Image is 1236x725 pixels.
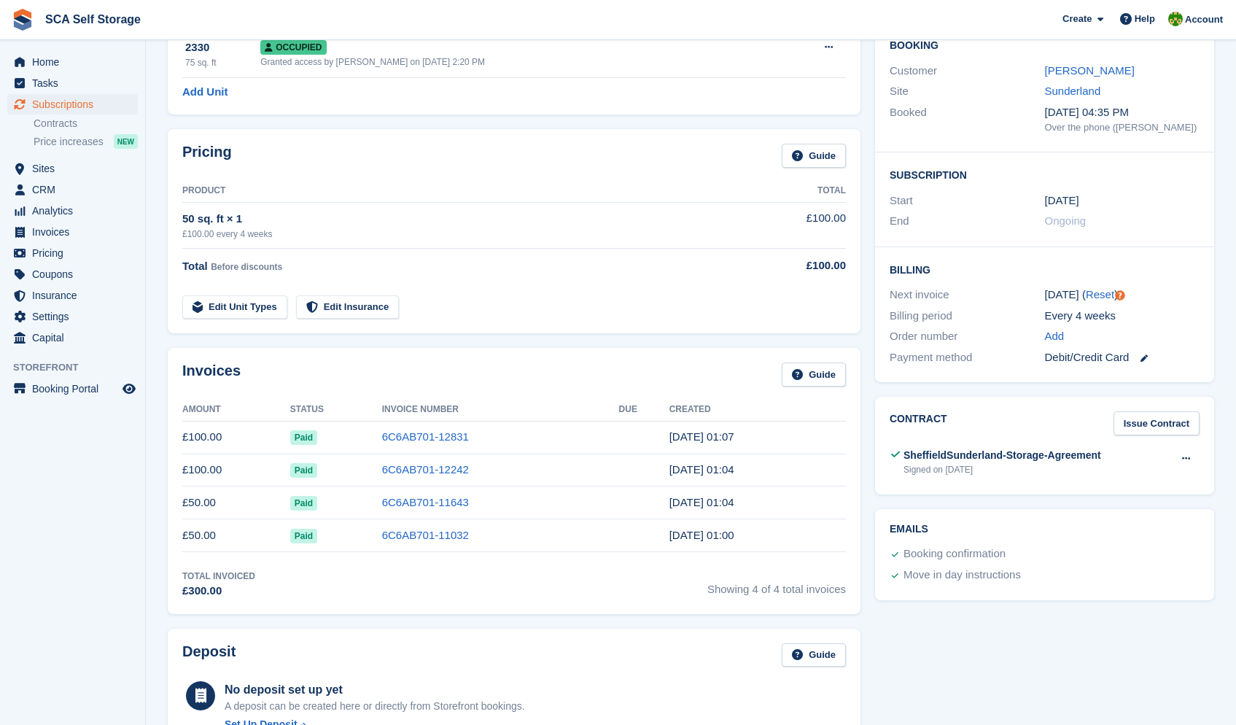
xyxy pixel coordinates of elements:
[1168,12,1183,26] img: Sam Chapman
[382,496,469,508] a: 6C6AB701-11643
[1113,411,1200,435] a: Issue Contract
[890,83,1045,100] div: Site
[290,398,382,422] th: Status
[290,529,317,543] span: Paid
[903,463,1101,476] div: Signed on [DATE]
[669,496,734,508] time: 2025-07-11 00:04:27 UTC
[182,486,290,519] td: £50.00
[890,193,1045,209] div: Start
[182,583,255,600] div: £300.00
[7,379,138,399] a: menu
[290,496,317,511] span: Paid
[7,201,138,221] a: menu
[32,73,120,93] span: Tasks
[296,295,400,319] a: Edit Insurance
[260,55,776,69] div: Granted access by [PERSON_NAME] on [DATE] 2:20 PM
[1045,308,1200,325] div: Every 4 weeks
[782,144,846,168] a: Guide
[744,257,846,274] div: £100.00
[903,546,1006,563] div: Booking confirmation
[707,570,846,600] span: Showing 4 of 4 total invoices
[1062,12,1092,26] span: Create
[1185,12,1223,27] span: Account
[120,380,138,398] a: Preview store
[182,643,236,667] h2: Deposit
[7,52,138,72] a: menu
[32,285,120,306] span: Insurance
[211,262,282,272] span: Before discounts
[1045,328,1065,345] a: Add
[744,179,846,203] th: Total
[669,430,734,443] time: 2025-09-05 00:07:58 UTC
[32,222,120,242] span: Invoices
[1045,193,1079,209] time: 2025-06-13 00:00:00 UTC
[7,264,138,284] a: menu
[890,349,1045,366] div: Payment method
[182,519,290,552] td: £50.00
[382,463,469,476] a: 6C6AB701-12242
[290,463,317,478] span: Paid
[182,454,290,486] td: £100.00
[1086,288,1114,301] a: Reset
[185,39,260,56] div: 2330
[182,179,744,203] th: Product
[7,222,138,242] a: menu
[1135,12,1155,26] span: Help
[382,430,469,443] a: 6C6AB701-12831
[890,411,947,435] h2: Contract
[34,135,104,149] span: Price increases
[669,398,846,422] th: Created
[32,327,120,348] span: Capital
[890,262,1200,276] h2: Billing
[290,430,317,445] span: Paid
[182,295,287,319] a: Edit Unit Types
[1045,104,1200,121] div: [DATE] 04:35 PM
[34,117,138,131] a: Contracts
[890,524,1200,535] h2: Emails
[382,529,469,541] a: 6C6AB701-11032
[182,421,290,454] td: £100.00
[890,167,1200,182] h2: Subscription
[890,328,1045,345] div: Order number
[382,398,619,422] th: Invoice Number
[7,158,138,179] a: menu
[890,63,1045,80] div: Customer
[34,133,138,150] a: Price increases NEW
[7,179,138,200] a: menu
[114,134,138,149] div: NEW
[1045,287,1200,303] div: [DATE] ( )
[7,73,138,93] a: menu
[1113,289,1127,302] div: Tooltip anchor
[32,379,120,399] span: Booking Portal
[32,264,120,284] span: Coupons
[7,285,138,306] a: menu
[744,202,846,248] td: £100.00
[782,643,846,667] a: Guide
[32,94,120,115] span: Subscriptions
[1045,64,1135,77] a: [PERSON_NAME]
[182,570,255,583] div: Total Invoiced
[1045,349,1200,366] div: Debit/Credit Card
[32,158,120,179] span: Sites
[890,213,1045,230] div: End
[39,7,147,31] a: SCA Self Storage
[669,463,734,476] time: 2025-08-08 00:04:57 UTC
[182,260,208,272] span: Total
[225,681,525,699] div: No deposit set up yet
[182,398,290,422] th: Amount
[669,529,734,541] time: 2025-06-13 00:00:45 UTC
[225,699,525,714] p: A deposit can be created here or directly from Storefront bookings.
[182,211,744,228] div: 50 sq. ft × 1
[1045,120,1200,135] div: Over the phone ([PERSON_NAME])
[182,144,232,168] h2: Pricing
[890,287,1045,303] div: Next invoice
[32,52,120,72] span: Home
[1045,85,1101,97] a: Sunderland
[12,9,34,31] img: stora-icon-8386f47178a22dfd0bd8f6a31ec36ba5ce8667c1dd55bd0f319d3a0aa187defe.svg
[32,201,120,221] span: Analytics
[182,84,228,101] a: Add Unit
[13,360,145,375] span: Storefront
[32,306,120,327] span: Settings
[32,243,120,263] span: Pricing
[182,362,241,387] h2: Invoices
